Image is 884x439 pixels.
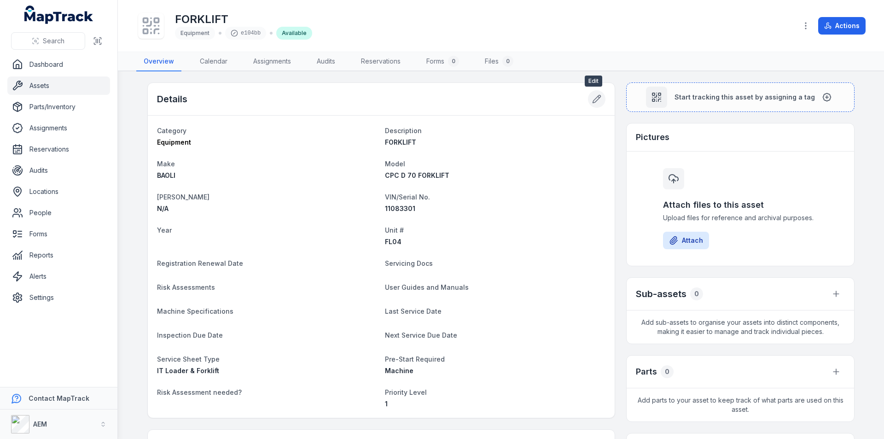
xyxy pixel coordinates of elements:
[7,76,110,95] a: Assets
[157,138,191,146] span: Equipment
[661,365,674,378] div: 0
[7,182,110,201] a: Locations
[636,131,669,144] h3: Pictures
[385,238,401,246] span: FL04
[175,12,312,27] h1: FORKLIFT
[7,161,110,180] a: Audits
[180,29,209,36] span: Equipment
[385,160,405,168] span: Model
[24,6,93,24] a: MapTrack
[385,138,416,146] span: FORKLIFT
[385,171,449,179] span: CPC D 70 FORKLIFT
[276,27,312,40] div: Available
[157,205,169,212] span: N/A
[385,226,404,234] span: Unit #
[7,98,110,116] a: Parts/Inventory
[626,82,855,112] button: Start tracking this asset by assigning a tag
[636,287,686,300] h2: Sub-assets
[157,171,175,179] span: BAOLI
[136,52,181,71] a: Overview
[7,55,110,74] a: Dashboard
[385,400,388,408] span: 1
[419,52,466,71] a: Forms0
[157,127,186,135] span: Category
[663,232,709,249] button: Attach
[818,17,866,35] button: Actions
[157,388,242,396] span: Risk Assessment needed?
[192,52,235,71] a: Calendar
[157,331,223,339] span: Inspection Due Date
[627,310,854,344] span: Add sub-assets to organise your assets into distinct components, making it easier to manage and t...
[585,76,602,87] span: Edit
[636,365,657,378] h3: Parts
[477,52,521,71] a: Files0
[7,288,110,307] a: Settings
[7,267,110,286] a: Alerts
[385,193,430,201] span: VIN/Serial No.
[43,36,64,46] span: Search
[157,259,243,267] span: Registration Renewal Date
[448,56,459,67] div: 0
[7,204,110,222] a: People
[157,193,209,201] span: [PERSON_NAME]
[157,307,233,315] span: Machine Specifications
[663,199,818,211] h3: Attach files to this asset
[11,32,85,50] button: Search
[7,225,110,243] a: Forms
[157,93,187,105] h2: Details
[309,52,343,71] a: Audits
[354,52,408,71] a: Reservations
[225,27,266,40] div: e104bb
[385,355,445,363] span: Pre-Start Required
[157,283,215,291] span: Risk Assessments
[690,287,703,300] div: 0
[246,52,298,71] a: Assignments
[385,205,415,212] span: 11083301
[7,246,110,264] a: Reports
[385,367,413,375] span: Machine
[385,259,433,267] span: Servicing Docs
[7,119,110,137] a: Assignments
[157,226,172,234] span: Year
[385,127,422,135] span: Description
[385,331,457,339] span: Next Service Due Date
[29,394,89,402] strong: Contact MapTrack
[385,307,442,315] span: Last Service Date
[157,160,175,168] span: Make
[663,213,818,222] span: Upload files for reference and archival purposes.
[33,420,47,428] strong: AEM
[627,388,854,421] span: Add parts to your asset to keep track of what parts are used on this asset.
[502,56,513,67] div: 0
[385,283,469,291] span: User Guides and Manuals
[157,367,219,375] span: IT Loader & Forklift
[157,355,220,363] span: Service Sheet Type
[7,140,110,158] a: Reservations
[385,388,427,396] span: Priority Level
[675,93,815,102] span: Start tracking this asset by assigning a tag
